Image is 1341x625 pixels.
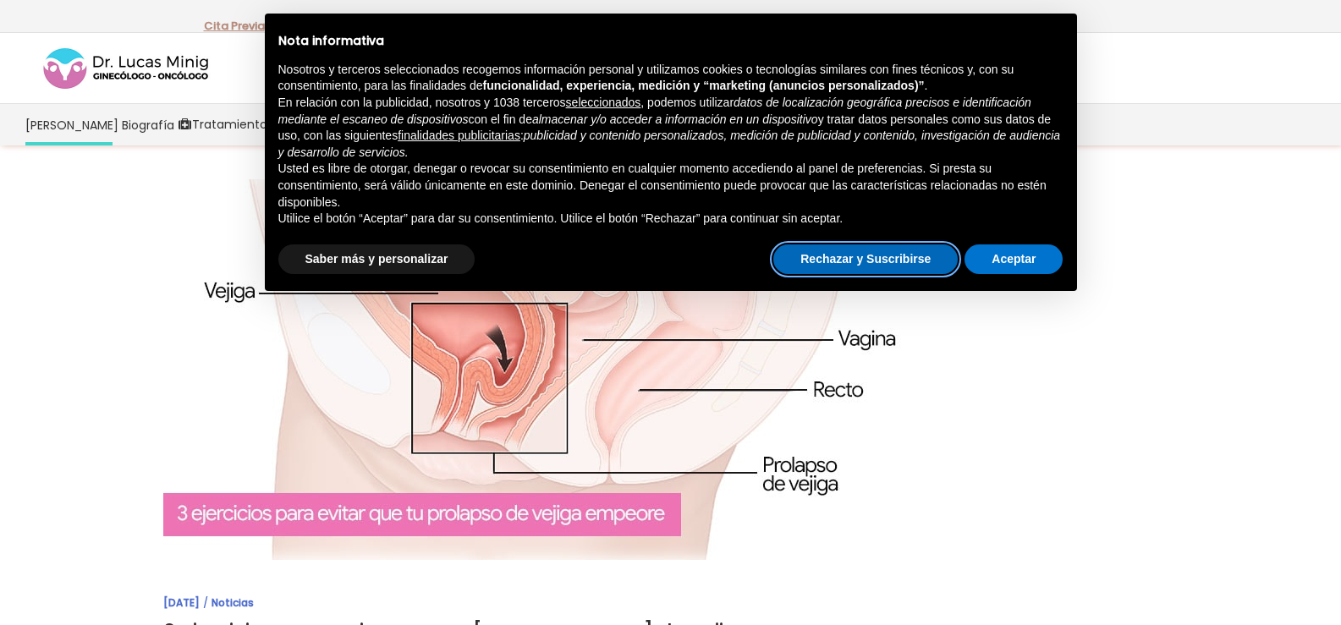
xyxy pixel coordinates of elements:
p: Usted es libre de otorgar, denegar o revocar su consentimiento en cualquier momento accediendo al... [278,161,1063,211]
p: Nosotros y terceros seleccionados recogemos información personal y utilizamos cookies o tecnologí... [278,62,1063,95]
span: Biografía [122,115,174,134]
span: Tratamientos [192,115,273,134]
a: Cita Previa [204,18,265,34]
a: [DATE] [163,595,200,610]
a: Biografía [120,104,176,145]
p: Utilice el botón “Aceptar” para dar su consentimiento. Utilice el botón “Rechazar” para continuar... [278,211,1063,228]
em: almacenar y/o acceder a información en un dispositivo [532,112,818,126]
button: finalidades publicitarias [398,128,520,145]
p: En relación con la publicidad, nosotros y 1038 terceros , podemos utilizar con el fin de y tratar... [278,95,1063,161]
a: Noticias [212,595,254,610]
button: Saber más y personalizar [278,244,475,275]
a: [PERSON_NAME] [24,104,120,145]
h2: Nota informativa [278,34,1063,48]
strong: funcionalidad, experiencia, medición y “marketing (anuncios personalizados)” [483,79,925,92]
span: [PERSON_NAME] [25,115,118,134]
em: publicidad y contenido personalizados, medición de publicidad y contenido, investigación de audie... [278,129,1061,159]
button: Aceptar [965,244,1063,275]
p: - [204,15,271,37]
em: datos de localización geográfica precisos e identificación mediante el escaneo de dispositivos [278,96,1031,126]
a: Tratamientos [176,104,275,145]
button: Rechazar y Suscribirse [773,244,958,275]
button: seleccionados [566,95,641,112]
